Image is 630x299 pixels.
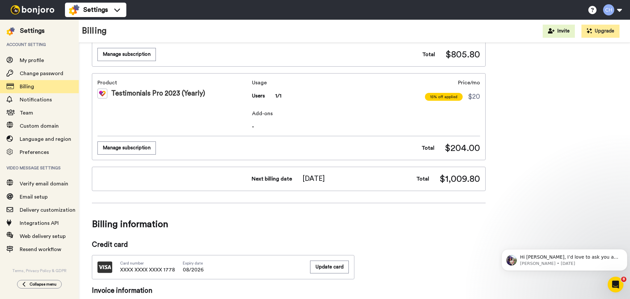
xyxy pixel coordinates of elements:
img: settings-colored.svg [69,5,79,15]
span: Total [422,144,434,152]
span: $805.80 [446,48,480,61]
h1: Billing [82,26,107,36]
span: XXXX XXXX XXXX 1778 [120,266,175,274]
span: - [252,123,480,131]
img: tm-color.svg [97,89,107,98]
span: Expiry date [183,261,204,266]
span: Total [416,175,429,183]
span: Users [252,92,265,100]
div: Settings [20,26,45,35]
iframe: Intercom live chat [608,277,623,292]
span: $20 [468,92,480,102]
button: Invite [543,25,575,38]
span: Notifications [20,97,52,102]
span: Integrations API [20,221,59,226]
span: Web delivery setup [20,234,66,239]
span: Billing [20,84,34,89]
span: My profile [20,58,44,63]
span: Collapse menu [30,282,56,287]
span: Credit card [92,240,354,250]
span: Billing information [92,215,486,233]
span: Card number [120,261,175,266]
span: Usage [252,79,282,87]
img: bj-logo-header-white.svg [8,5,57,14]
span: Product [97,79,249,87]
span: Custom domain [20,123,59,129]
span: Resend workflow [20,247,61,252]
span: Team [20,110,33,116]
span: Email setup [20,194,48,200]
span: Verify email domain [20,181,68,186]
div: Testimonials Pro 2023 (Yearly) [97,89,249,98]
span: Preferences [20,150,49,155]
button: Update card [310,261,349,273]
button: Collapse menu [17,280,62,288]
span: Total [422,51,435,58]
span: Change password [20,71,63,76]
button: Upgrade [581,25,619,38]
span: Add-ons [252,110,480,117]
button: Manage subscription [97,141,156,154]
img: settings-colored.svg [7,27,15,35]
span: 15% off applied [425,93,463,101]
span: 8 [621,277,626,282]
span: $204.00 [445,141,480,155]
span: 08/2026 [183,266,204,274]
button: Manage subscription [97,48,156,61]
span: Settings [83,5,108,14]
span: Invoice information [92,286,354,296]
span: $1,009.80 [440,172,480,185]
span: Price/mo [458,79,480,87]
span: [DATE] [303,174,325,184]
span: 1/1 [275,92,282,100]
span: Next billing date [252,175,292,183]
span: Language and region [20,137,71,142]
span: Delivery customization [20,207,75,213]
iframe: Intercom notifications message [499,235,630,281]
